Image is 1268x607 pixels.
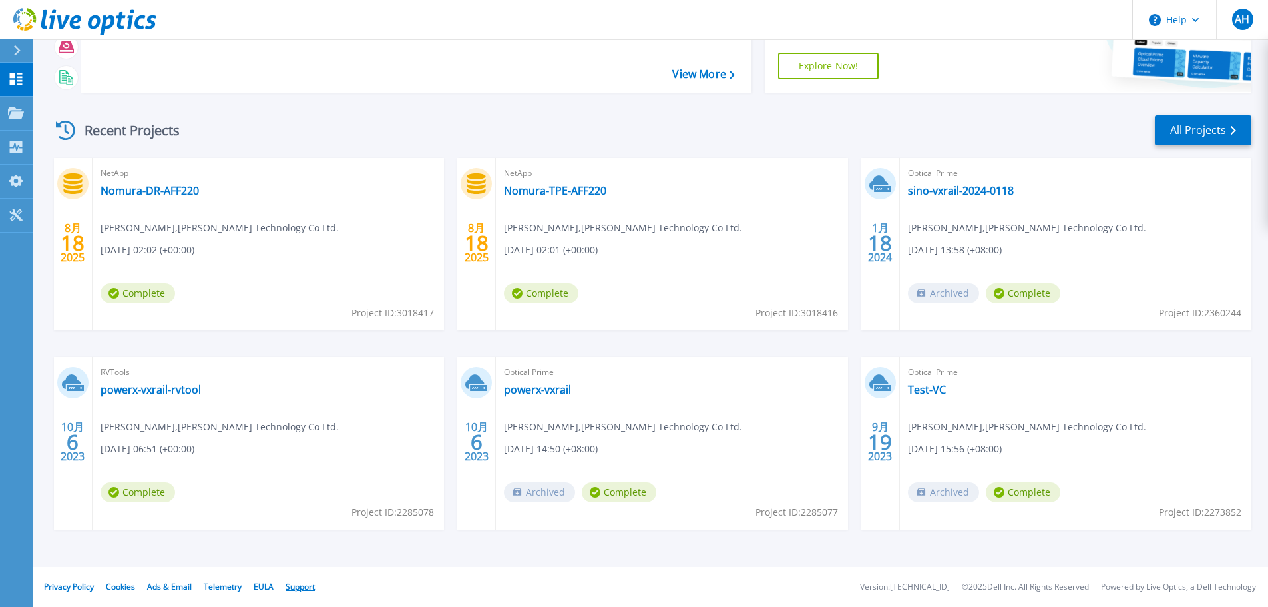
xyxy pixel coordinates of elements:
[44,581,94,592] a: Privacy Policy
[908,365,1243,380] span: Optical Prime
[504,482,575,502] span: Archived
[147,581,192,592] a: Ads & Email
[908,243,1002,257] span: [DATE] 13:58 (+08:00)
[101,365,436,380] span: RVTools
[1155,115,1251,145] a: All Projects
[106,581,135,592] a: Cookies
[986,482,1060,502] span: Complete
[672,68,734,81] a: View More
[351,505,434,520] span: Project ID: 2285078
[51,114,198,147] div: Recent Projects
[61,237,85,249] span: 18
[101,243,194,257] span: [DATE] 02:02 (+00:00)
[868,436,892,448] span: 19
[755,505,838,520] span: Project ID: 2285077
[868,237,892,249] span: 18
[582,482,656,502] span: Complete
[464,418,489,466] div: 10月 2023
[908,383,946,396] a: Test-VC
[101,166,436,181] span: NetApp
[908,184,1014,197] a: sino-vxrail-2024-0118
[101,442,194,456] span: [DATE] 06:51 (+00:00)
[101,420,339,434] span: [PERSON_NAME] , [PERSON_NAME] Technology Co Ltd.
[755,306,838,320] span: Project ID: 3018416
[1101,583,1256,592] li: Powered by Live Optics, a Dell Technology
[67,436,79,448] span: 6
[908,420,1146,434] span: [PERSON_NAME] , [PERSON_NAME] Technology Co Ltd.
[464,219,489,267] div: 8月 2025
[204,581,242,592] a: Telemetry
[908,283,979,303] span: Archived
[867,418,893,466] div: 9月 2023
[1159,306,1241,320] span: Project ID: 2360244
[504,365,839,380] span: Optical Prime
[60,418,85,466] div: 10月 2023
[962,583,1089,592] li: © 2025 Dell Inc. All Rights Reserved
[504,420,742,434] span: [PERSON_NAME] , [PERSON_NAME] Technology Co Ltd.
[1235,14,1249,25] span: AH
[101,283,175,303] span: Complete
[908,482,979,502] span: Archived
[504,184,606,197] a: Nomura-TPE-AFF220
[254,581,274,592] a: EULA
[286,581,315,592] a: Support
[101,482,175,502] span: Complete
[860,583,950,592] li: Version: [TECHNICAL_ID]
[986,283,1060,303] span: Complete
[101,184,199,197] a: Nomura-DR-AFF220
[101,221,339,235] span: [PERSON_NAME] , [PERSON_NAME] Technology Co Ltd.
[504,283,578,303] span: Complete
[908,166,1243,181] span: Optical Prime
[471,436,483,448] span: 6
[101,383,201,396] a: powerx-vxrail-rvtool
[60,219,85,267] div: 8月 2025
[867,219,893,267] div: 1月 2024
[1159,505,1241,520] span: Project ID: 2273852
[778,53,879,79] a: Explore Now!
[465,237,489,249] span: 18
[351,306,434,320] span: Project ID: 3018417
[504,243,598,257] span: [DATE] 02:01 (+00:00)
[504,383,571,396] a: powerx-vxrail
[504,221,742,235] span: [PERSON_NAME] , [PERSON_NAME] Technology Co Ltd.
[504,166,839,181] span: NetApp
[908,221,1146,235] span: [PERSON_NAME] , [PERSON_NAME] Technology Co Ltd.
[908,442,1002,456] span: [DATE] 15:56 (+08:00)
[504,442,598,456] span: [DATE] 14:50 (+08:00)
